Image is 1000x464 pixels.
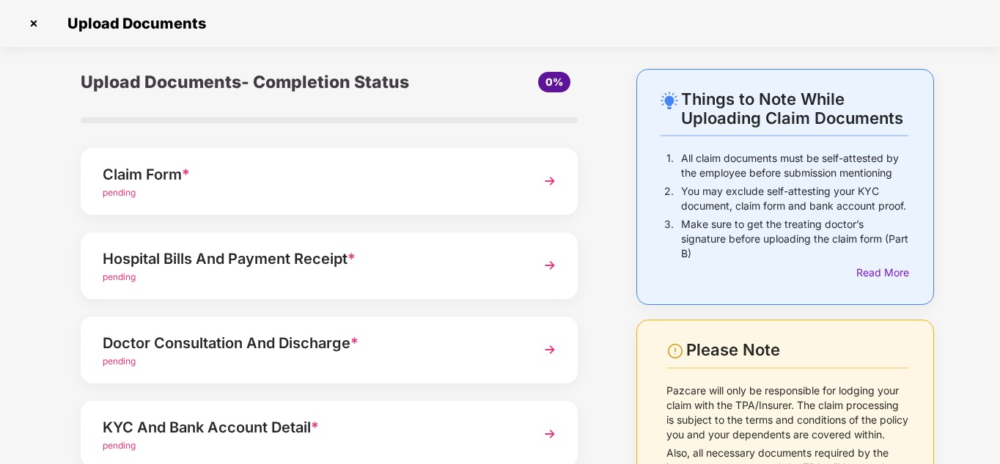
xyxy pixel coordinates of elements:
div: Read More [856,265,908,281]
span: pending [103,271,136,282]
img: svg+xml;base64,PHN2ZyBpZD0iTmV4dCIgeG1sbnM9Imh0dHA6Ly93d3cudzMub3JnLzIwMDAvc3ZnIiB3aWR0aD0iMzYiIG... [537,421,563,447]
div: Hospital Bills And Payment Receipt [103,247,518,270]
img: svg+xml;base64,PHN2ZyBpZD0iV2FybmluZ18tXzI0eDI0IiBkYXRhLW5hbWU9Ildhcm5pbmcgLSAyNHgyNCIgeG1sbnM9Im... [666,342,684,360]
span: 0% [545,76,563,88]
p: All claim documents must be self-attested by the employee before submission mentioning [681,151,908,180]
span: pending [103,187,136,198]
span: pending [103,440,136,451]
p: 3. [664,217,674,261]
span: Upload Documents [53,15,213,32]
div: Claim Form [103,163,518,186]
p: Make sure to get the treating doctor’s signature before uploading the claim form (Part B) [681,217,908,261]
img: svg+xml;base64,PHN2ZyBpZD0iQ3Jvc3MtMzJ4MzIiIHhtbG5zPSJodHRwOi8vd3d3LnczLm9yZy8yMDAwL3N2ZyIgd2lkdG... [22,12,45,35]
p: 1. [666,151,674,180]
div: Things to Note While Uploading Claim Documents [681,89,908,128]
img: svg+xml;base64,PHN2ZyBpZD0iTmV4dCIgeG1sbnM9Imh0dHA6Ly93d3cudzMub3JnLzIwMDAvc3ZnIiB3aWR0aD0iMzYiIG... [537,336,563,363]
p: You may exclude self-attesting your KYC document, claim form and bank account proof. [681,184,908,213]
p: Pazcare will only be responsible for lodging your claim with the TPA/Insurer. The claim processin... [666,383,909,442]
div: KYC And Bank Account Detail [103,416,518,439]
img: svg+xml;base64,PHN2ZyB4bWxucz0iaHR0cDovL3d3dy53My5vcmcvMjAwMC9zdmciIHdpZHRoPSIyNC4wOTMiIGhlaWdodD... [661,92,678,109]
div: Please Note [686,340,908,360]
p: 2. [664,184,674,213]
span: pending [103,356,136,367]
img: svg+xml;base64,PHN2ZyBpZD0iTmV4dCIgeG1sbnM9Imh0dHA6Ly93d3cudzMub3JnLzIwMDAvc3ZnIiB3aWR0aD0iMzYiIG... [537,252,563,279]
div: Upload Documents- Completion Status [81,69,412,95]
div: Doctor Consultation And Discharge [103,331,518,355]
img: svg+xml;base64,PHN2ZyBpZD0iTmV4dCIgeG1sbnM9Imh0dHA6Ly93d3cudzMub3JnLzIwMDAvc3ZnIiB3aWR0aD0iMzYiIG... [537,168,563,194]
